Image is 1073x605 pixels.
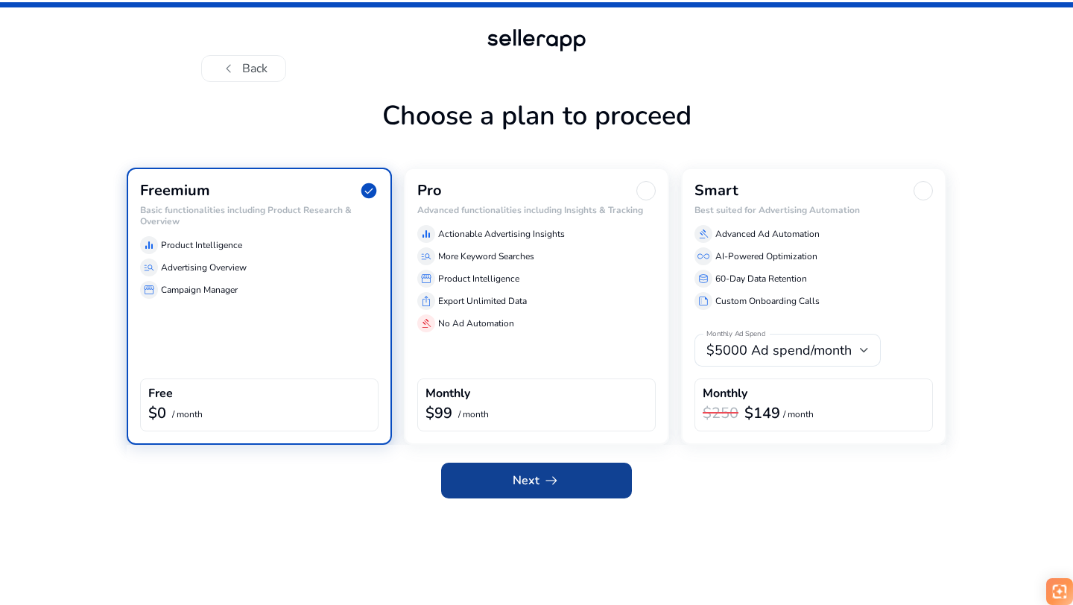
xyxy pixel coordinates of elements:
p: AI-Powered Optimization [715,250,817,263]
p: Advertising Overview [161,261,247,274]
p: Campaign Manager [161,283,238,297]
span: summarize [697,295,709,307]
b: $149 [744,403,780,423]
p: Export Unlimited Data [438,294,527,308]
span: gavel [697,228,709,240]
span: manage_search [143,262,155,273]
span: $5000 Ad spend/month [706,341,852,359]
h1: Choose a plan to proceed [127,100,946,168]
span: Next [513,472,560,490]
p: No Ad Automation [438,317,514,330]
button: Nextarrow_right_alt [441,463,632,498]
h6: Basic functionalities including Product Research & Overview [140,205,379,227]
p: More Keyword Searches [438,250,534,263]
p: 60-Day Data Retention [715,272,807,285]
span: check_circle [359,181,379,200]
p: Product Intelligence [161,238,242,252]
h4: Free [148,387,173,401]
p: Custom Onboarding Calls [715,294,820,308]
span: gavel [420,317,432,329]
p: Actionable Advertising Insights [438,227,565,241]
span: ios_share [420,295,432,307]
p: Advanced Ad Automation [715,227,820,241]
h3: $250 [703,405,738,422]
span: chevron_left [220,60,238,77]
span: equalizer [143,239,155,251]
mat-label: Monthly Ad Spend [706,329,765,340]
b: $0 [148,403,166,423]
span: arrow_right_alt [542,472,560,490]
span: equalizer [420,228,432,240]
span: storefront [143,284,155,296]
span: all_inclusive [697,250,709,262]
h4: Monthly [703,387,747,401]
span: storefront [420,273,432,285]
h6: Best suited for Advertising Automation [694,205,933,215]
h3: Freemium [140,182,210,200]
p: / month [458,410,489,419]
h3: Smart [694,182,738,200]
b: $99 [425,403,452,423]
p: / month [783,410,814,419]
span: manage_search [420,250,432,262]
button: chevron_leftBack [201,55,286,82]
h4: Monthly [425,387,470,401]
h6: Advanced functionalities including Insights & Tracking [417,205,656,215]
h3: Pro [417,182,442,200]
span: database [697,273,709,285]
p: / month [172,410,203,419]
p: Product Intelligence [438,272,519,285]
